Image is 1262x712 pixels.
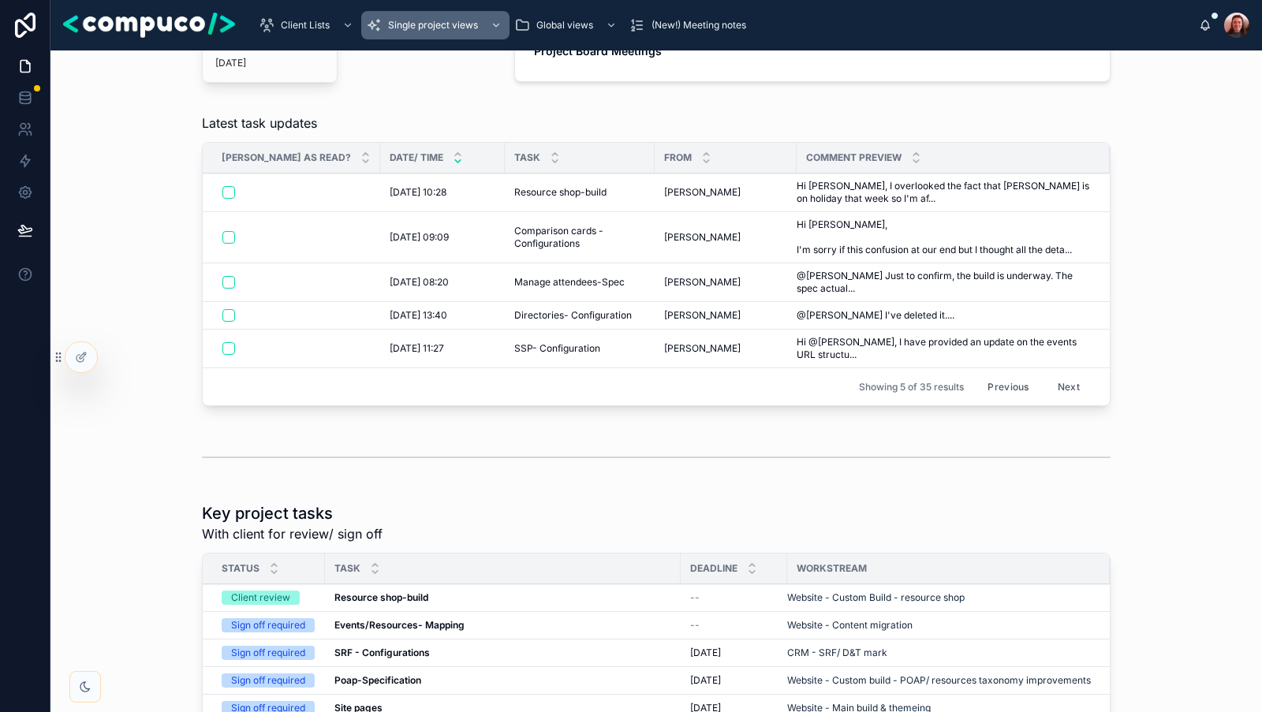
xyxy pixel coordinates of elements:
span: Manage attendees-Spec [514,276,625,289]
a: -- [690,619,778,632]
div: Sign off required [231,618,305,632]
span: Workstream [797,562,867,575]
a: [PERSON_NAME] [664,309,787,322]
a: Directories- Configuration [514,309,645,322]
div: scrollable content [248,8,1199,43]
a: Sign off required [222,673,315,688]
a: [DATE] 13:40 [390,309,495,322]
span: [PERSON_NAME] as read? [222,151,351,164]
a: [DATE] 08:20 [390,276,495,289]
a: Comparison cards - Configurations [514,225,645,250]
span: [DATE] 13:40 [390,309,447,322]
a: SRF - Configurations [334,647,671,659]
a: Website - Content migration [787,619,1091,632]
a: Manage attendees-Spec [514,276,645,289]
span: [PERSON_NAME] [664,231,741,244]
span: Client Lists [281,19,330,32]
span: Task [514,151,540,164]
a: [DATE] 11:27 [390,342,495,355]
span: [PERSON_NAME] [664,309,741,322]
span: With client for review/ sign off [202,524,383,543]
div: Sign off required [231,646,305,660]
span: Global views [536,19,593,32]
a: [PERSON_NAME] [664,231,787,244]
span: Deadline [690,562,737,575]
a: Sign off required [222,646,315,660]
a: [PERSON_NAME] [664,342,787,355]
a: CRM - SRF/ D&T mark [787,647,887,659]
span: [DATE] 11:27 [390,342,444,355]
p: [DATE] [215,57,246,69]
a: Website - Custom build - POAP/ resources taxonomy improvements [787,674,1091,687]
h1: Key project tasks [202,502,383,524]
img: App logo [63,13,235,38]
strong: Events/Resources- Mapping [334,619,465,631]
strong: SRF - Configurations [334,647,430,658]
a: [DATE] 09:09 [390,231,495,244]
span: Latest task updates [202,114,317,132]
span: Date/ time [390,151,443,164]
a: [DATE] [690,647,778,659]
span: SSP- Configuration [514,342,600,355]
span: (New!) Meeting notes [652,19,746,32]
a: Client Lists [254,11,361,39]
a: Sign off required [222,618,315,632]
a: CRM - SRF/ D&T mark [787,647,1091,659]
a: Project Board Meetings [515,21,1110,81]
span: Showing 5 of 35 results [859,381,964,393]
a: @[PERSON_NAME] I've deleted it.... [797,309,1091,322]
span: @[PERSON_NAME] I've deleted it.... [797,309,954,322]
span: Directories- Configuration [514,309,632,322]
a: Events/Resources- Mapping [334,619,671,632]
span: Status [222,562,259,575]
a: SSP- Configuration [514,342,645,355]
a: Global views [510,11,625,39]
span: [DATE] 10:28 [390,186,446,199]
a: Poap-Specification [334,674,671,687]
span: -- [690,591,700,604]
a: [DATE] 10:28 [390,186,495,199]
span: [PERSON_NAME] [664,186,741,199]
button: Next [1047,375,1091,399]
a: [DATE] [690,674,778,687]
a: Resource shop-build [334,591,671,604]
strong: Poap-Specification [334,674,421,686]
span: [DATE] [690,647,721,659]
a: Website - Content migration [787,619,913,632]
a: Resource shop-build [514,186,645,199]
span: Resource shop-build [514,186,607,199]
a: Website - Custom Build - resource shop [787,591,1091,604]
span: From [664,151,692,164]
a: Single project views [361,11,510,39]
span: Comment preview [806,151,902,164]
span: [PERSON_NAME] [664,276,741,289]
a: Client review [222,591,315,605]
a: Hi @[PERSON_NAME], I have provided an update on the events URL structu... [797,336,1091,361]
button: Previous [976,375,1040,399]
span: [DATE] 09:09 [390,231,449,244]
span: Single project views [388,19,478,32]
a: [PERSON_NAME] [664,276,787,289]
span: [DATE] 08:20 [390,276,449,289]
a: @[PERSON_NAME] Just to confirm, the build is underway. The spec actual... [797,270,1091,295]
a: Hi [PERSON_NAME], I overlooked the fact that [PERSON_NAME] is on holiday that week so I'm af... [797,180,1091,205]
strong: Project Board Meetings [534,44,662,58]
div: Sign off required [231,673,305,688]
span: [DATE] [690,674,721,687]
span: [PERSON_NAME] [664,342,741,355]
a: [PERSON_NAME] [664,186,787,199]
a: Website - Custom Build - resource shop [787,591,965,604]
a: Hi [PERSON_NAME], I'm sorry if this confusion at our end but I thought all the deta... [797,218,1091,256]
span: -- [690,619,700,632]
a: -- [690,591,778,604]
